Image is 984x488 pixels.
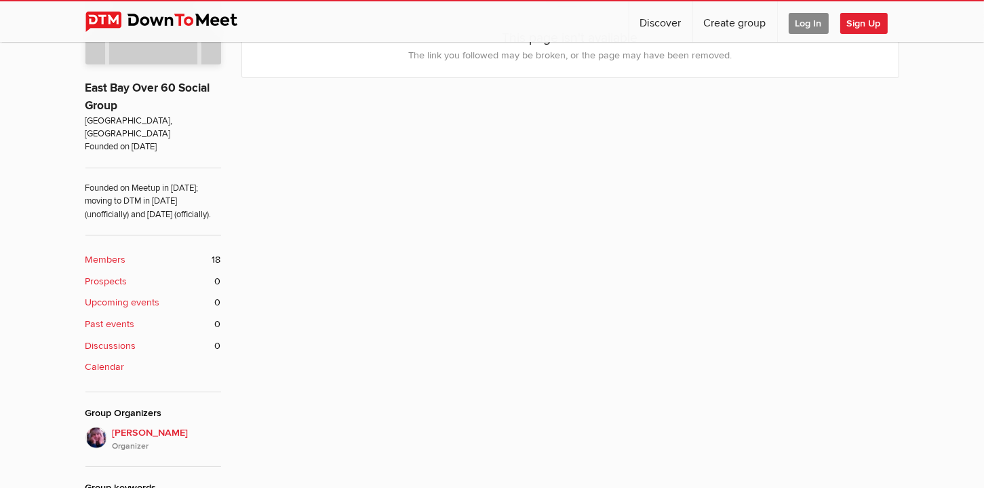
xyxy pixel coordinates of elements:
span: Founded on [DATE] [85,140,221,153]
span: 0 [215,295,221,310]
b: Upcoming events [85,295,160,310]
a: Past events 0 [85,317,221,332]
b: Past events [85,317,135,332]
span: Founded on Meetup in [DATE]; moving to DTM in [DATE] (unofficially) and [DATE] (officially). [85,168,221,221]
span: 0 [215,317,221,332]
a: Discussions 0 [85,339,221,354]
span: 0 [215,339,221,354]
span: 0 [215,274,221,289]
a: Sign Up [840,1,899,42]
i: Organizer [113,440,221,453]
a: Members 18 [85,252,221,267]
span: [GEOGRAPHIC_DATA], [GEOGRAPHIC_DATA] [85,115,221,141]
a: Upcoming events 0 [85,295,221,310]
a: Discover [629,1,692,42]
p: The link you followed may be broken, or the page may have been removed. [256,48,885,63]
a: Create group [693,1,777,42]
b: Discussions [85,339,136,354]
img: Vicki [85,427,107,449]
span: [PERSON_NAME] [113,426,221,453]
a: Prospects 0 [85,274,221,289]
b: Calendar [85,360,125,375]
b: Prospects [85,274,127,289]
span: 18 [212,252,221,267]
b: Members [85,252,126,267]
img: DownToMeet [85,12,258,32]
a: East Bay Over 60 Social Group [85,81,210,113]
a: Calendar [85,360,221,375]
span: Sign Up [840,13,888,34]
div: Group Organizers [85,406,221,421]
a: [PERSON_NAME]Organizer [85,427,221,453]
span: Log In [789,13,829,34]
a: Log In [778,1,840,42]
